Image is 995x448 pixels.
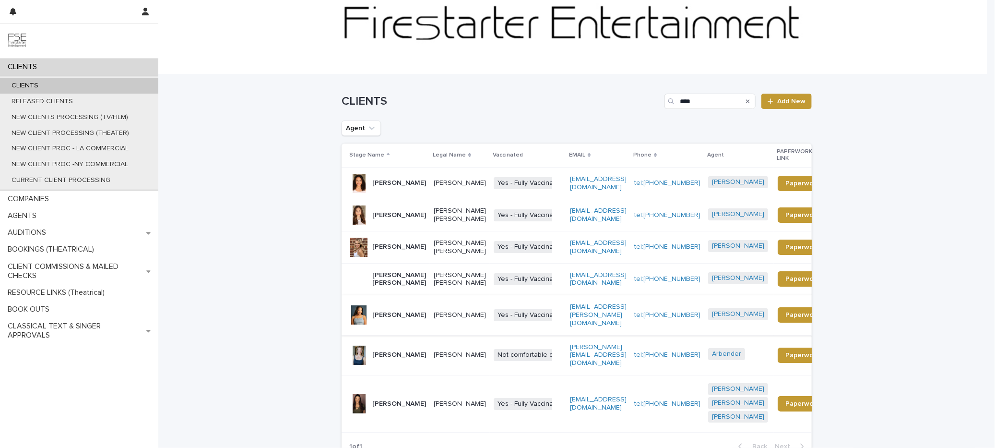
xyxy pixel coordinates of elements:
a: [EMAIL_ADDRESS][DOMAIN_NAME] [570,396,627,411]
p: Legal Name [433,150,466,160]
button: Agent [342,121,381,136]
p: Phone [633,150,651,160]
span: Yes - Fully Vaccinated [494,241,567,253]
a: [EMAIL_ADDRESS][DOMAIN_NAME] [570,176,627,191]
p: CLIENTS [4,62,45,72]
span: Yes - Fully Vaccinated [494,209,567,221]
tr: [PERSON_NAME] [PERSON_NAME][PERSON_NAME] [PERSON_NAME]Yes - Fully Vaccinated[EMAIL_ADDRESS][DOMAI... [342,263,842,295]
a: [PERSON_NAME] [712,242,764,250]
a: [PERSON_NAME] [712,210,764,218]
a: [PERSON_NAME] [712,310,764,318]
a: tel:[PHONE_NUMBER] [634,351,700,358]
p: CLIENT COMMISSIONS & MAILED CHECKS [4,262,146,280]
a: [EMAIL_ADDRESS][DOMAIN_NAME] [570,207,627,222]
span: Not comfortable disclosing my private medical information [494,349,679,361]
a: Paperwork [778,348,827,363]
tr: [PERSON_NAME][PERSON_NAME]Yes - Fully Vaccinated[EMAIL_ADDRESS][DOMAIN_NAME]tel:[PHONE_NUMBER][PE... [342,375,842,432]
p: AUDITIONS [4,228,54,237]
p: [PERSON_NAME] [PERSON_NAME] [434,271,486,288]
input: Search [664,94,756,109]
p: CLASSICAL TEXT & SINGER APPROVALS [4,322,146,340]
p: [PERSON_NAME] [PERSON_NAME] [434,239,486,255]
a: tel:[PHONE_NUMBER] [634,276,700,282]
p: NEW CLIENT PROC - LA COMMERCIAL [4,145,136,153]
p: NEW CLIENTS PROCESSING (TV/FILM) [4,113,136,121]
a: tel:[PHONE_NUMBER] [634,243,700,250]
p: COMPANIES [4,194,57,204]
span: Paperwork [785,212,819,218]
span: Paperwork [785,352,819,359]
a: [EMAIL_ADDRESS][PERSON_NAME][DOMAIN_NAME] [570,303,627,327]
p: NEW CLIENT PROC -NY COMMERCIAL [4,160,136,169]
tr: [PERSON_NAME][PERSON_NAME]Yes - Fully Vaccinated[EMAIL_ADDRESS][PERSON_NAME][DOMAIN_NAME]tel:[PHO... [342,295,842,335]
img: 9JgRvJ3ETPGCJDhvPVA5 [8,31,27,50]
p: BOOK OUTS [4,305,57,314]
p: [PERSON_NAME] [372,400,426,408]
p: NEW CLIENT PROCESSING (THEATER) [4,129,137,137]
a: [PERSON_NAME] [712,399,764,407]
p: [PERSON_NAME] [434,311,486,319]
a: Paperwork [778,396,827,412]
a: tel:[PHONE_NUMBER] [634,180,700,186]
span: Yes - Fully Vaccinated [494,398,567,410]
p: AGENTS [4,211,44,220]
a: Paperwork [778,176,827,191]
tr: [PERSON_NAME][PERSON_NAME] [PERSON_NAME]Yes - Fully Vaccinated[EMAIL_ADDRESS][DOMAIN_NAME]tel:[PH... [342,231,842,263]
a: [PERSON_NAME] [712,385,764,393]
a: Add New [761,94,812,109]
p: [PERSON_NAME] [PERSON_NAME] [372,271,426,288]
a: tel:[PHONE_NUMBER] [634,212,700,218]
p: EMAIL [569,150,585,160]
h1: CLIENTS [342,95,661,109]
a: [PERSON_NAME][EMAIL_ADDRESS][DOMAIN_NAME] [570,344,627,367]
p: PAPERWORK LINK [777,146,822,164]
p: [PERSON_NAME] [372,351,426,359]
p: [PERSON_NAME] [PERSON_NAME] [434,207,486,223]
a: [PERSON_NAME] [712,178,764,186]
p: BOOKINGS (THEATRICAL) [4,245,102,254]
span: Paperwork [785,244,819,251]
a: [EMAIL_ADDRESS][DOMAIN_NAME] [570,240,627,254]
p: CURRENT CLIENT PROCESSING [4,176,118,184]
p: [PERSON_NAME] [372,311,426,319]
a: Arbender [712,350,741,358]
a: [EMAIL_ADDRESS][DOMAIN_NAME] [570,272,627,287]
span: Paperwork [785,400,819,407]
a: Paperwork [778,240,827,255]
span: Add New [777,98,805,105]
p: Stage Name [349,150,384,160]
a: [PERSON_NAME] [712,413,764,421]
p: RESOURCE LINKS (Theatrical) [4,288,112,297]
a: tel:[PHONE_NUMBER] [634,312,700,318]
p: Agent [707,150,724,160]
p: [PERSON_NAME] [372,211,426,219]
span: Yes - Fully Vaccinated [494,309,567,321]
a: Paperwork [778,207,827,223]
tr: [PERSON_NAME][PERSON_NAME]Yes - Fully Vaccinated[EMAIL_ADDRESS][DOMAIN_NAME]tel:[PHONE_NUMBER][PE... [342,167,842,199]
span: Paperwork [785,312,819,318]
p: RELEASED CLIENTS [4,97,81,106]
p: [PERSON_NAME] [434,400,486,408]
p: [PERSON_NAME] [372,243,426,251]
span: Yes - Fully Vaccinated [494,177,567,189]
a: [PERSON_NAME] [712,274,764,282]
tr: [PERSON_NAME][PERSON_NAME] [PERSON_NAME]Yes - Fully Vaccinated[EMAIL_ADDRESS][DOMAIN_NAME]tel:[PH... [342,199,842,231]
a: tel:[PHONE_NUMBER] [634,400,700,407]
a: Paperwork [778,307,827,323]
tr: [PERSON_NAME][PERSON_NAME]Not comfortable disclosing my private medical information[PERSON_NAME][... [342,335,842,375]
span: Paperwork [785,276,819,282]
p: Vaccinated [493,150,523,160]
p: [PERSON_NAME] [434,351,486,359]
span: Paperwork [785,180,819,187]
p: [PERSON_NAME] [372,179,426,187]
span: Yes - Fully Vaccinated [494,273,567,285]
p: CLIENTS [4,82,46,90]
p: [PERSON_NAME] [434,179,486,187]
a: Paperwork [778,271,827,287]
